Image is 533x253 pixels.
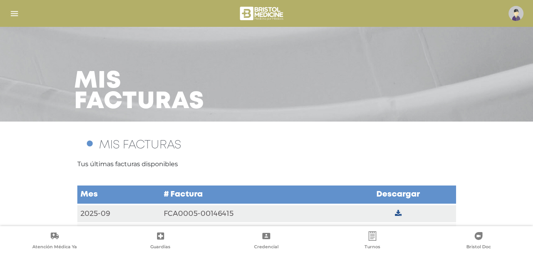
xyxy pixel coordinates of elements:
[213,231,320,251] a: Credencial
[466,244,491,251] span: Bristol Doc
[74,71,204,112] h3: Mis facturas
[99,140,181,150] span: MIS FACTURAS
[365,244,380,251] span: Turnos
[340,185,456,204] td: Descargar
[161,223,341,240] td: FCA0005-00143364
[150,244,170,251] span: Guardias
[161,204,341,223] td: FCA0005-00146415
[77,223,161,240] td: 2025-07
[32,244,77,251] span: Atención Médica Ya
[161,185,341,204] td: # Factura
[9,9,19,19] img: Cober_menu-lines-white.svg
[108,231,214,251] a: Guardias
[77,185,161,204] td: Mes
[425,231,531,251] a: Bristol Doc
[254,244,279,251] span: Credencial
[77,159,456,169] p: Tus últimas facturas disponibles
[77,204,161,223] td: 2025-09
[320,231,426,251] a: Turnos
[509,6,524,21] img: profile-placeholder.svg
[239,4,286,23] img: bristol-medicine-blanco.png
[2,231,108,251] a: Atención Médica Ya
